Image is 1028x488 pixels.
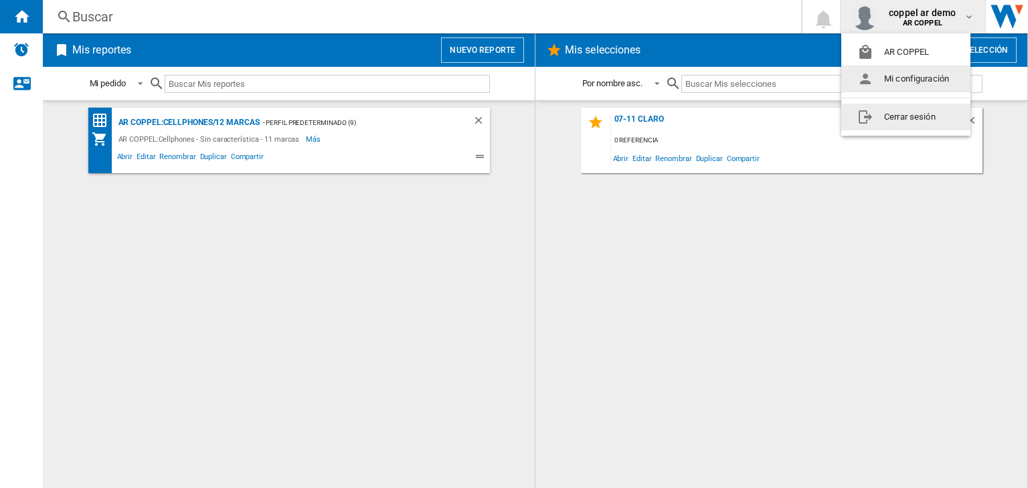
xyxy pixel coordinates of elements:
[841,39,970,66] button: AR COPPEL
[841,104,970,130] button: Cerrar sesión
[841,66,970,92] button: Mi configuración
